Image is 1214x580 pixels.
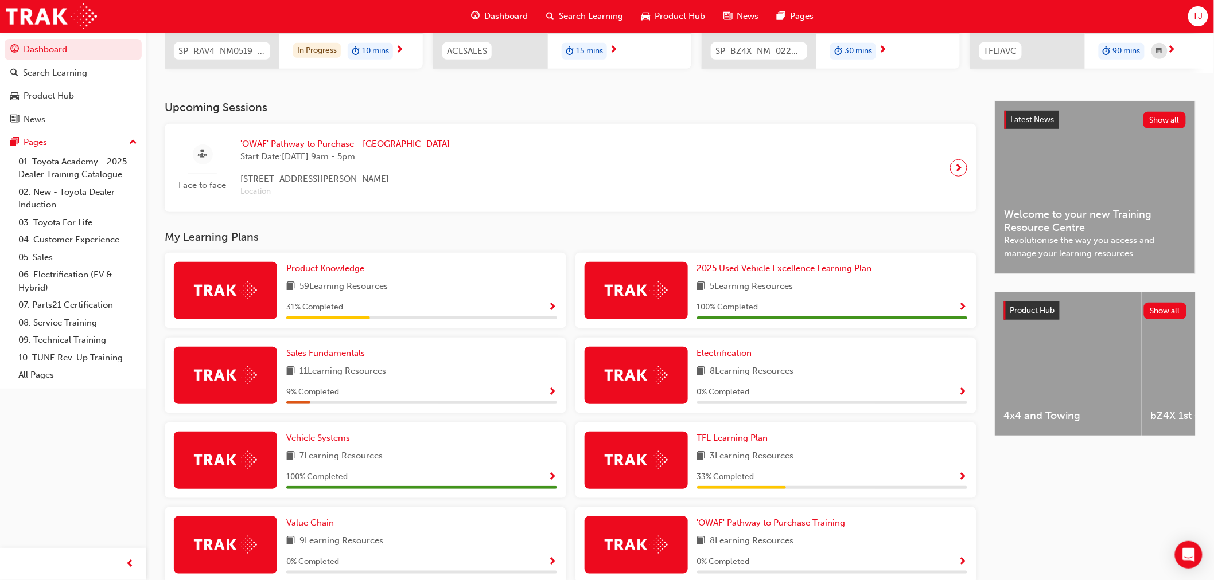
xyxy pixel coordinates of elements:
[5,132,142,153] button: Pages
[566,44,574,59] span: duration-icon
[286,516,338,530] a: Value Chain
[878,45,887,56] span: next-icon
[995,292,1141,436] a: 4x4 and Towing
[286,518,334,528] span: Value Chain
[472,9,480,23] span: guage-icon
[710,365,794,379] span: 8 Learning Resources
[1144,303,1187,319] button: Show all
[697,280,706,294] span: book-icon
[697,432,773,445] a: TFL Learning Plan
[697,365,706,379] span: book-icon
[395,45,404,56] span: next-icon
[485,10,528,23] span: Dashboard
[5,39,142,60] a: Dashboard
[697,348,752,358] span: Electrification
[576,45,603,58] span: 15 mins
[697,449,706,464] span: book-icon
[194,451,257,469] img: Trak
[1004,409,1132,422] span: 4x4 and Towing
[1005,208,1186,234] span: Welcome to your new Training Resource Centre
[299,365,386,379] span: 11 Learning Resources
[286,348,365,358] span: Sales Fundamentals
[126,557,135,571] span: prev-icon
[768,5,823,28] a: pages-iconPages
[174,133,967,203] a: Face to face'OWAF' Pathway to Purchase - [GEOGRAPHIC_DATA]Start Date:[DATE] 9am - 5pm[STREET_ADDR...
[24,89,74,103] div: Product Hub
[697,471,754,484] span: 33 % Completed
[605,536,668,554] img: Trak
[14,214,142,232] a: 03. Toyota For Life
[1175,541,1203,569] div: Open Intercom Messenger
[1193,10,1203,23] span: TJ
[286,263,364,273] span: Product Knowledge
[845,45,872,58] span: 30 mins
[286,301,343,314] span: 31 % Completed
[14,314,142,332] a: 08. Service Training
[548,557,557,567] span: Show Progress
[1188,6,1208,26] button: TJ
[1103,44,1111,59] span: duration-icon
[959,470,967,484] button: Show Progress
[548,300,557,315] button: Show Progress
[286,365,295,379] span: book-icon
[697,555,750,569] span: 0 % Completed
[697,301,758,314] span: 100 % Completed
[1011,115,1055,124] span: Latest News
[293,43,341,58] div: In Progress
[14,266,142,296] a: 06. Electrification (EV & Hybrid)
[299,534,383,548] span: 9 Learning Resources
[14,366,142,384] a: All Pages
[14,153,142,183] a: 01. Toyota Academy - 2025 Dealer Training Catalogue
[5,109,142,130] a: News
[548,387,557,398] span: Show Progress
[715,5,768,28] a: news-iconNews
[240,150,450,163] span: Start Date: [DATE] 9am - 5pm
[548,555,557,569] button: Show Progress
[697,386,750,399] span: 0 % Completed
[286,280,295,294] span: book-icon
[194,281,257,299] img: Trak
[14,331,142,349] a: 09. Technical Training
[165,230,976,244] h3: My Learning Plans
[548,385,557,399] button: Show Progress
[959,557,967,567] span: Show Progress
[777,9,786,23] span: pages-icon
[129,135,137,150] span: up-icon
[710,280,793,294] span: 5 Learning Resources
[959,472,967,483] span: Show Progress
[715,45,803,58] span: SP_BZ4X_NM_0224_EL01
[959,555,967,569] button: Show Progress
[548,303,557,313] span: Show Progress
[10,138,19,148] span: pages-icon
[547,9,555,23] span: search-icon
[538,5,633,28] a: search-iconSearch Learning
[1010,305,1055,315] span: Product Hub
[14,249,142,267] a: 05. Sales
[10,91,19,101] span: car-icon
[1005,111,1186,129] a: Latest NewsShow all
[959,303,967,313] span: Show Progress
[286,386,339,399] span: 9 % Completed
[710,534,794,548] span: 8 Learning Resources
[286,534,295,548] span: book-icon
[655,10,706,23] span: Product Hub
[165,101,976,114] h3: Upcoming Sessions
[955,160,963,176] span: next-icon
[462,5,538,28] a: guage-iconDashboard
[834,44,842,59] span: duration-icon
[6,3,97,29] img: Trak
[14,231,142,249] a: 04. Customer Experience
[697,433,768,443] span: TFL Learning Plan
[1168,45,1176,56] span: next-icon
[605,366,668,384] img: Trak
[286,262,369,275] a: Product Knowledge
[697,347,757,360] a: Electrification
[1005,234,1186,260] span: Revolutionise the way you access and manage your learning resources.
[697,518,846,528] span: 'OWAF' Pathway to Purchase Training
[178,45,266,58] span: SP_RAV4_NM0519_VID_006
[605,281,668,299] img: Trak
[174,179,231,192] span: Face to face
[1157,44,1162,58] span: calendar-icon
[240,173,450,186] span: [STREET_ADDRESS][PERSON_NAME]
